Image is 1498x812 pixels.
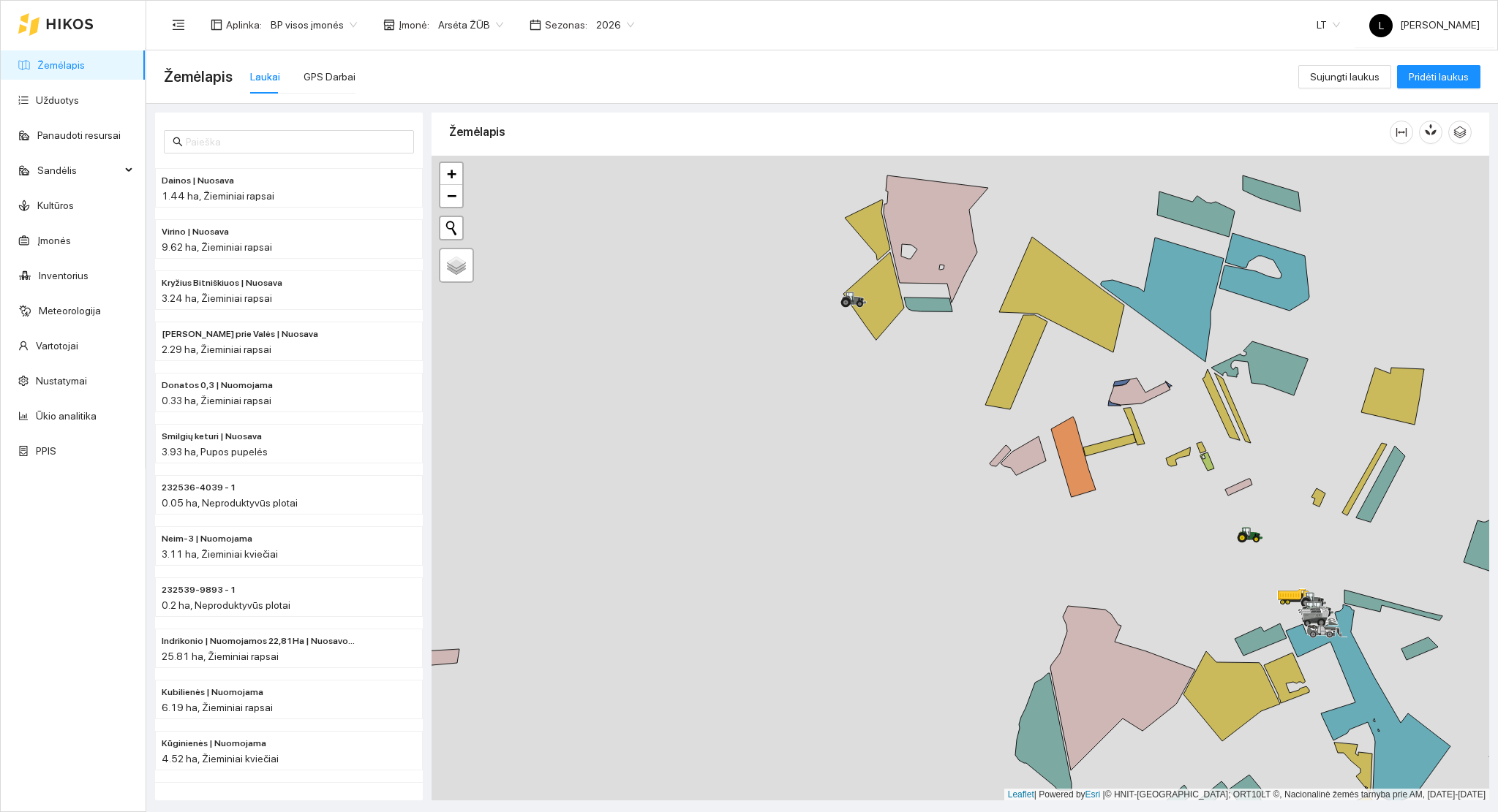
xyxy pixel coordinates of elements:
[173,137,183,147] span: search
[164,65,233,88] span: Žemėlapis
[162,753,279,764] span: 4.52 ha, Žieminiai kviečiai
[164,10,193,39] button: menu-fold
[162,379,273,392] span: Donatos 0,3 | Nuomojama
[39,305,101,316] a: Meteorologija
[36,375,87,387] a: Nustatymai
[36,94,79,106] a: Užduotys
[399,17,429,33] span: Įmonė :
[186,134,405,150] input: Paieška
[1397,65,1480,88] button: Pridėti laukus
[39,270,89,281] a: Inventorius
[162,395,271,406] span: 0.33 ha, Žieminiai rapsai
[438,14,503,36] span: Arsėta ŽŪB
[37,235,71,246] a: Įmonės
[1409,69,1469,85] span: Pridėti laukus
[1390,126,1412,138] span: column-width
[37,59,85,71] a: Žemėlapis
[1103,789,1105,800] span: |
[1004,789,1489,801] div: | Powered by © HNIT-[GEOGRAPHIC_DATA]; ORT10LT ©, Nacionalinė žemės tarnyba prie AM, [DATE]-[DATE]
[1298,65,1391,88] button: Sujungti laukus
[162,599,290,611] span: 0.2 ha, Neproduktyvūs plotai
[1008,789,1034,800] a: Leaflet
[36,445,56,457] a: PPIS
[1379,14,1384,37] span: L
[440,163,462,185] a: Zoom in
[1397,71,1480,83] a: Pridėti laukus
[447,186,456,205] span: −
[162,737,266,751] span: Kūginienės | Nuomojama
[162,174,234,188] span: Dainos | Nuosava
[162,548,278,560] span: 3.11 ha, Žieminiai kviečiai
[37,156,121,185] span: Sandėlis
[162,344,271,355] span: 2.29 ha, Žieminiai rapsai
[440,217,462,239] button: Initiate a new search
[37,200,74,211] a: Kultūros
[162,481,236,495] span: 232536-4039 - 1
[1085,789,1101,800] a: Esri
[37,129,121,141] a: Panaudoti resursai
[304,69,355,85] div: GPS Darbai
[449,111,1390,153] div: Žemėlapis
[447,164,456,183] span: +
[440,185,462,207] a: Zoom out
[162,532,252,546] span: Neim-3 | Nuomojama
[596,14,634,36] span: 2026
[162,190,274,202] span: 1.44 ha, Žieminiai rapsai
[162,430,262,444] span: Smilgių keturi | Nuosava
[36,340,78,352] a: Vartotojai
[383,19,395,31] span: shop
[1369,19,1480,31] span: [PERSON_NAME]
[250,69,280,85] div: Laukai
[271,14,357,36] span: BP visos įmonės
[162,634,358,648] span: Indrikonio | Nuomojamos 22,81Ha | Nuosavos 3,00 Ha
[162,241,272,253] span: 9.62 ha, Žieminiai rapsai
[1310,69,1380,85] span: Sujungti laukus
[162,497,298,509] span: 0.05 ha, Neproduktyvūs plotai
[162,446,268,458] span: 3.93 ha, Pupos pupelės
[162,650,279,662] span: 25.81 ha, Žieminiai rapsai
[530,19,541,31] span: calendar
[1298,71,1391,83] a: Sujungti laukus
[1390,121,1413,144] button: column-width
[162,327,318,341] span: Rolando prie Valės | Nuosava
[36,410,97,422] a: Ūkio analitika
[440,249,473,281] a: Layers
[226,17,262,33] span: Aplinka :
[162,702,273,713] span: 6.19 ha, Žieminiai rapsai
[162,276,282,290] span: Kryžius Bitniškiuos | Nuosava
[545,17,587,33] span: Sezonas :
[172,18,185,31] span: menu-fold
[162,686,263,699] span: Kubilienės | Nuomojama
[162,225,229,239] span: Virino | Nuosava
[162,583,236,597] span: 232539-9893 - 1
[1317,14,1340,36] span: LT
[162,292,272,304] span: 3.24 ha, Žieminiai rapsai
[211,19,222,31] span: layout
